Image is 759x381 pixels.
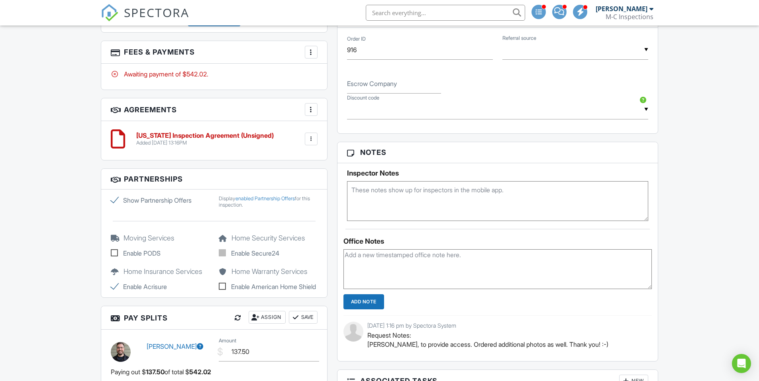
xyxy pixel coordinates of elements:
a: [PERSON_NAME] [147,342,203,350]
label: Order ID [347,35,366,43]
h3: Partnerships [101,169,327,190]
span: [DATE] 1:16 pm [367,322,404,329]
input: Add Note [343,294,384,309]
label: Show Partnership Offers [111,195,210,205]
label: Escrow Company [347,79,397,88]
div: Assign [249,311,286,324]
span: SPECTORA [124,4,189,21]
label: Enable American Home Shield [219,282,318,291]
span: 542.02 [189,367,211,376]
button: Save [289,311,318,324]
label: Enable Secure24 [219,248,318,258]
h3: Notes [337,142,658,163]
label: Enable Acrisure [111,282,210,291]
a: SPECTORA [101,11,189,27]
label: Discount code [347,94,379,102]
h3: Fees & Payments [101,41,327,64]
span: Paying out $ [111,367,146,376]
h6: [US_STATE] Inspection Agreement (Unsigned) [136,132,274,139]
a: [US_STATE] Inspection Agreement (Unsigned) Added [DATE] 13:16PM [136,132,274,146]
span: 137.50 [146,367,165,376]
div: Open Intercom Messenger [732,354,751,373]
img: The Best Home Inspection Software - Spectora [101,4,118,21]
label: Enable PODS [111,248,210,258]
span: of total $ [165,367,189,376]
h5: Inspector Notes [347,169,649,177]
h3: Agreements [101,98,327,121]
label: Referral source [502,35,536,42]
h5: Home Insurance Services [111,268,210,275]
span: Spectora System [413,322,456,329]
h5: Moving Services [111,234,210,242]
h5: Home Warranty Services [219,268,318,275]
img: kyle_jacobson.jpg [111,342,131,362]
div: Display for this inspection. [219,195,318,208]
div: $ [217,345,223,359]
input: Search everything... [366,5,525,21]
label: Amount [219,337,236,344]
div: M-C Inspections [606,13,653,21]
span: by [406,322,412,329]
a: enabled Partnership Offers [235,195,295,201]
img: default-user-f0147aede5fd5fa78ca7ade42f37bd4542148d508eef1c3d3ea960f66861d68b.jpg [343,322,363,342]
input: Escrow Company [347,74,441,94]
p: Request Notes: [PERSON_NAME], to provide access. Ordered additional photos as well. Thank you! :-) [367,331,646,349]
div: Added [DATE] 13:16PM [136,140,274,146]
div: [PERSON_NAME] [596,5,647,13]
h5: Home Security Services [219,234,318,242]
h3: Pay Splits [101,306,327,330]
div: Awaiting payment of $542.02. [111,70,318,78]
div: Office Notes [343,237,652,245]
